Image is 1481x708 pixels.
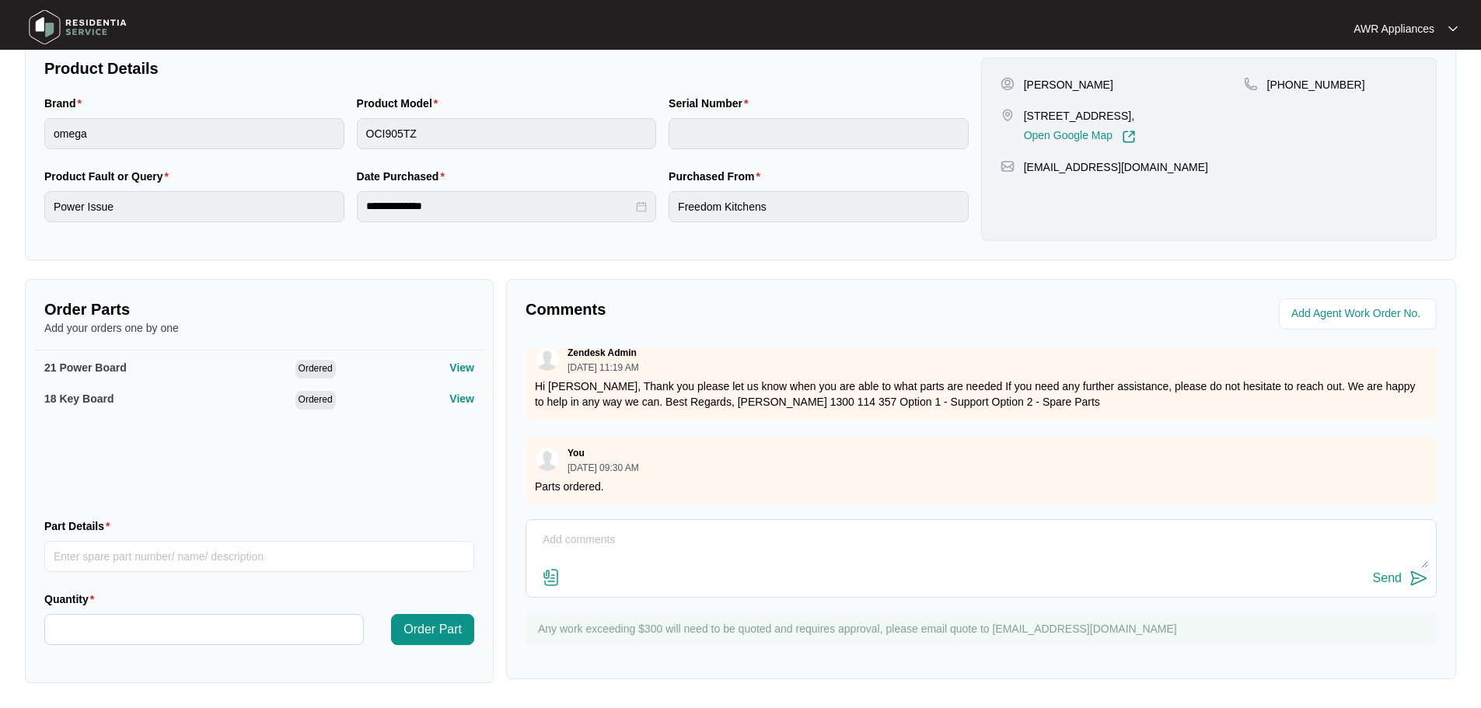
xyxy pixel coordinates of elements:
[535,378,1427,410] p: Hi [PERSON_NAME], Thank you please let us know when you are able to what parts are needed If you ...
[44,298,474,320] p: Order Parts
[44,191,344,222] input: Product Fault or Query
[1244,77,1258,91] img: map-pin
[1291,305,1427,323] input: Add Agent Work Order No.
[44,541,474,572] input: Part Details
[44,58,969,79] p: Product Details
[1001,108,1015,122] img: map-pin
[526,298,970,320] p: Comments
[536,448,559,471] img: user.svg
[1001,159,1015,173] img: map-pin
[1267,77,1365,92] p: [PHONE_NUMBER]
[1122,130,1136,144] img: Link-External
[535,479,1427,494] p: Parts ordered.
[1448,25,1458,33] img: dropdown arrow
[357,169,451,184] label: Date Purchased
[23,4,132,51] img: residentia service logo
[44,361,127,374] span: 21 Power Board
[669,96,754,111] label: Serial Number
[1001,77,1015,91] img: user-pin
[449,360,474,375] p: View
[568,447,585,459] p: You
[538,621,1429,637] p: Any work exceeding $300 will need to be quoted and requires approval, please email quote to [EMAI...
[1024,130,1136,144] a: Open Google Map
[357,118,657,149] input: Product Model
[44,169,175,184] label: Product Fault or Query
[45,615,363,644] input: Quantity
[669,118,969,149] input: Serial Number
[669,191,969,222] input: Purchased From
[1354,21,1434,37] p: AWR Appliances
[357,96,445,111] label: Product Model
[1373,571,1402,585] div: Send
[295,360,336,378] span: Ordered
[44,518,117,534] label: Part Details
[1373,568,1428,589] button: Send
[669,169,767,184] label: Purchased From
[449,391,474,406] p: View
[403,620,462,639] span: Order Part
[44,96,88,111] label: Brand
[568,463,639,473] p: [DATE] 09:30 AM
[568,347,637,359] p: Zendesk Admin
[1024,108,1136,124] p: [STREET_ADDRESS],
[1024,159,1208,175] p: [EMAIL_ADDRESS][DOMAIN_NAME]
[44,320,474,336] p: Add your orders one by one
[542,568,561,587] img: file-attachment-doc.svg
[295,391,336,410] span: Ordered
[44,118,344,149] input: Brand
[391,614,474,645] button: Order Part
[44,591,100,607] label: Quantity
[1024,77,1113,92] p: [PERSON_NAME]
[536,347,559,371] img: user.svg
[366,198,634,214] input: Date Purchased
[44,392,114,405] span: 18 Key Board
[568,363,639,372] p: [DATE] 11:19 AM
[1409,569,1428,588] img: send-icon.svg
